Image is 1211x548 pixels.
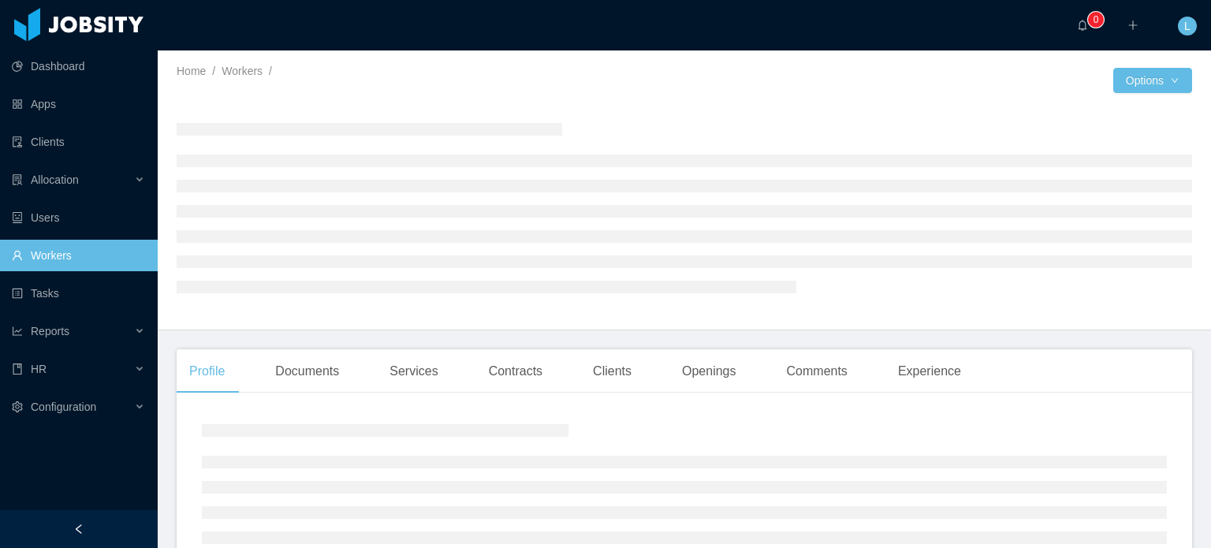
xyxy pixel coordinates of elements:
a: icon: auditClients [12,126,145,158]
div: Services [377,349,450,393]
div: Contracts [476,349,555,393]
i: icon: bell [1077,20,1088,31]
span: / [269,65,272,77]
a: icon: appstoreApps [12,88,145,120]
a: icon: robotUsers [12,202,145,233]
a: Workers [222,65,263,77]
div: Clients [580,349,644,393]
div: Documents [263,349,352,393]
i: icon: line-chart [12,326,23,337]
a: icon: profileTasks [12,278,145,309]
div: Openings [669,349,749,393]
span: L [1184,17,1191,35]
span: / [212,65,215,77]
a: icon: userWorkers [12,240,145,271]
span: Allocation [31,173,79,186]
span: Reports [31,325,69,337]
span: HR [31,363,47,375]
div: Experience [885,349,974,393]
div: Profile [177,349,237,393]
i: icon: setting [12,401,23,412]
div: Comments [774,349,860,393]
i: icon: solution [12,174,23,185]
i: icon: plus [1127,20,1138,31]
a: Home [177,65,206,77]
a: icon: pie-chartDashboard [12,50,145,82]
sup: 0 [1088,12,1104,28]
button: Optionsicon: down [1113,68,1192,93]
span: Configuration [31,401,96,413]
i: icon: book [12,363,23,375]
